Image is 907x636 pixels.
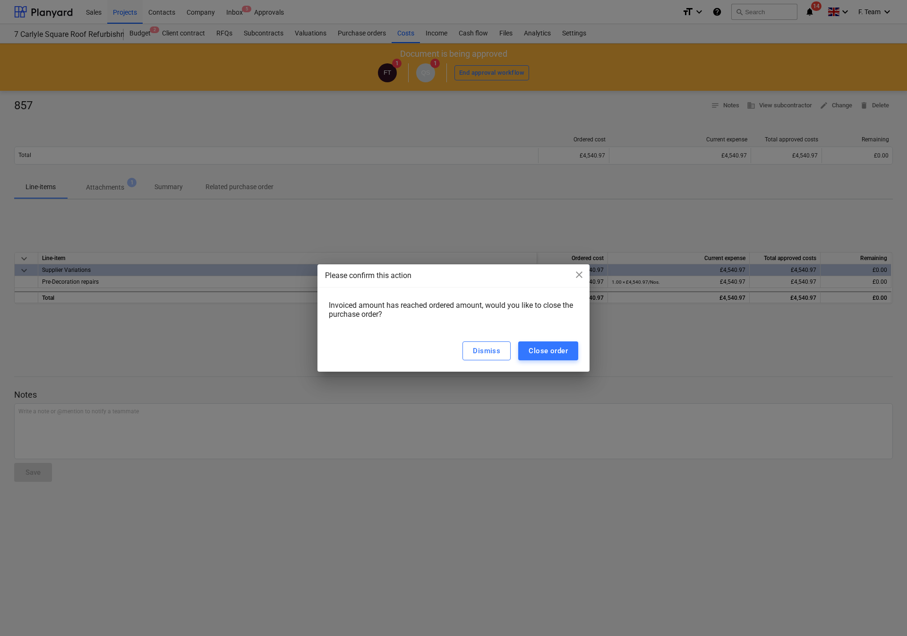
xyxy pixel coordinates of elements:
div: Dismiss [473,345,500,357]
div: Close order [529,345,568,357]
span: close [573,269,585,280]
iframe: Chat Widget [860,591,907,636]
div: Please confirm this action [325,270,582,281]
button: Dismiss [462,341,511,360]
div: Invoiced amount has reached ordered amount, would you like to close the purchase order? [329,301,578,326]
div: close [573,269,585,284]
button: Close order [518,341,578,360]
